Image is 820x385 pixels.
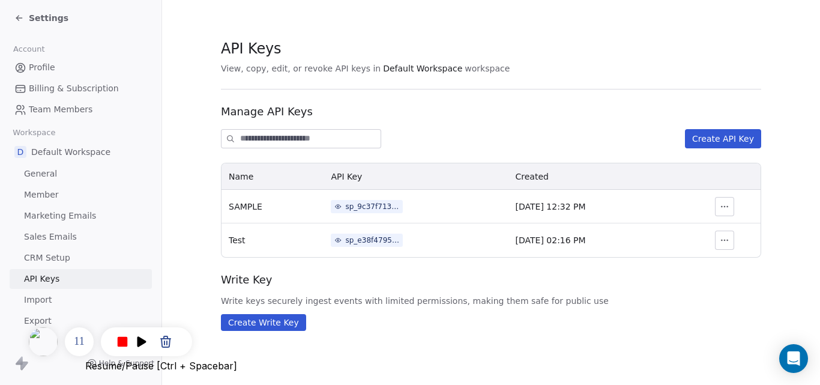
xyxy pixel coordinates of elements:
span: Name [229,172,253,181]
td: [DATE] 12:32 PM [508,190,689,223]
span: Profile [29,61,55,74]
div: 11 [67,330,91,354]
span: Import [24,294,52,306]
span: API Keys [24,273,59,285]
a: Settings [14,12,68,24]
button: Create API Key [685,129,761,148]
a: Billing & Subscription [10,79,152,99]
span: Account [8,40,50,58]
a: Team Members [10,100,152,120]
a: Sales Emails [10,227,152,247]
span: Settings [29,12,68,24]
button: discard captured highlights [154,330,178,354]
span: Default Workspace [31,146,110,158]
a: Import [10,290,152,310]
span: Write keys securely ingest events with limited permissions, making them safe for public use [221,295,761,307]
span: Marketing Emails [24,210,96,222]
span: Write Key [221,272,761,288]
span: Export [24,315,52,327]
span: Test [229,235,246,245]
span: General [24,168,57,180]
td: [DATE] 02:16 PM [508,223,689,257]
span: Created [516,172,549,181]
a: API Keys [10,269,152,289]
button: Create Write Key [221,314,306,331]
a: General [10,164,152,184]
div: Resume/Pause [Ctrl + Spacebar] [85,359,237,373]
span: Member [24,189,59,201]
span: CRM Setup [24,252,70,264]
div: sp_9c37f713d315449ba927226753b1a65f [345,201,399,212]
span: Manage API Keys [221,104,761,120]
button: finish capture [115,335,130,349]
span: Billing & Subscription [29,82,119,95]
a: Profile [10,58,152,77]
div: Open Intercom Messenger [779,344,808,373]
span: View, copy, edit, or revoke API keys in workspace [221,62,761,74]
span: Default Workspace [383,62,462,74]
a: CRM Setup [10,248,152,268]
a: Export [10,311,152,331]
button: pause/resume capture [134,335,149,349]
span: API Keys [221,40,281,58]
span: API Key [331,172,362,181]
a: Marketing Emails [10,206,152,226]
span: Sales Emails [24,231,77,243]
a: Member [10,185,152,205]
span: Workspace [8,124,61,142]
span: SAMPLE [229,202,262,211]
div: sp_e38f47952a9e4186baf944ffb0c81950 [345,235,399,246]
span: D [14,146,26,158]
span: Team Members [29,103,92,116]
